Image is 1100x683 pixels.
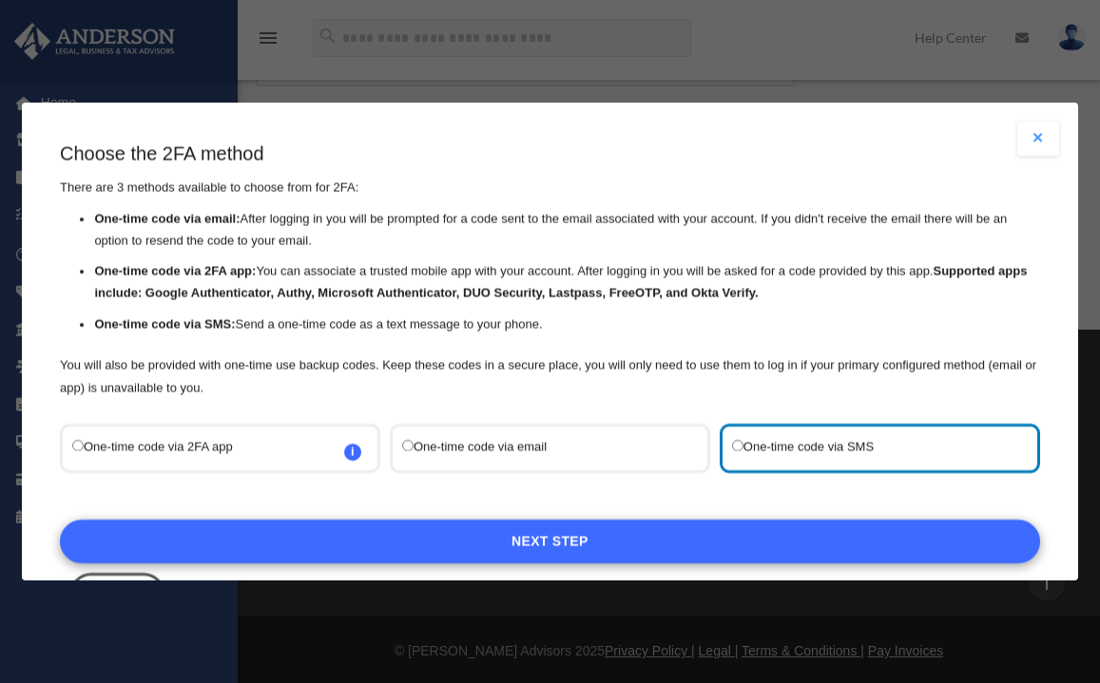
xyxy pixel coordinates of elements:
[95,261,1040,305] li: You can associate a trusted mobile app with your account. After logging in you will be asked for ...
[95,264,1028,300] strong: Supported apps include: Google Authenticator, Authy, Microsoft Authenticator, DUO Security, Lastp...
[60,141,1040,167] h3: Choose the 2FA method
[60,520,1040,563] a: Next Step
[732,440,743,451] input: One-time code via SMS
[60,141,1040,400] div: There are 3 methods available to choose from for 2FA:
[95,209,1040,253] li: After logging in you will be prompted for a code sent to the email associated with your account. ...
[732,436,1009,461] label: One-time code via SMS
[95,264,257,278] strong: One-time code via 2FA app:
[60,354,1040,400] p: You will also be provided with one-time use backup codes. Keep these codes in a secure place, you...
[69,573,165,617] button: Close this dialog window
[95,314,1040,336] li: Send a one-time code as a text message to your phone.
[402,436,679,461] label: One-time code via email
[72,440,84,451] input: One-time code via 2FA appi
[72,436,349,461] label: One-time code via 2FA app
[344,444,361,461] span: i
[402,440,414,451] input: One-time code via email
[1017,122,1059,156] button: Close modal
[95,212,241,226] strong: One-time code via email:
[95,317,236,332] strong: One-time code via SMS:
